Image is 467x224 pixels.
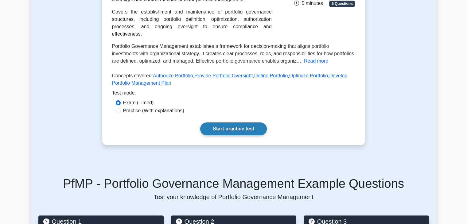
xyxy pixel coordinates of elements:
button: Read more [304,57,328,65]
div: Test mode: [112,89,355,99]
span: 5 Questions [329,1,355,7]
h5: PfMP - Portfolio Governance Management Example Questions [38,176,429,191]
a: Provide Portfolio Oversight [194,73,253,78]
span: 5 minutes [294,1,323,6]
div: Covers the establishment and maintenance of portfolio governance structures, including portfolio ... [112,8,272,38]
a: Optimize Portfolio [289,73,328,78]
p: Concepts covered: , , , , [112,72,355,89]
p: Test your knowledge of Portfolio Governance Management [38,193,429,201]
span: Portfolio Governance Management establishes a framework for decision-making that aligns portfolio... [112,44,354,64]
label: Practice (With explanations) [123,107,184,114]
label: Exam (Timed) [123,99,154,106]
a: Develop Portfolio Management Plan [112,73,348,86]
a: Authorize Portfolio [153,73,193,78]
a: Define Portfolio [254,73,288,78]
a: Start practice test [200,122,267,135]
